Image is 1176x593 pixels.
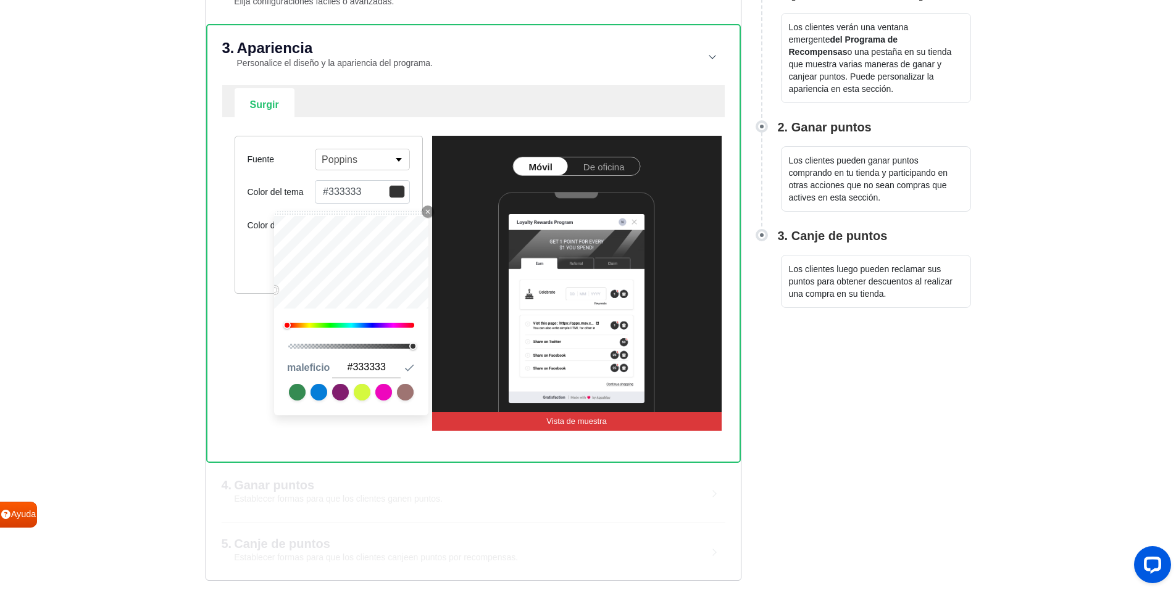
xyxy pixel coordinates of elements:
[778,120,872,134] font: 2. Ganar puntos
[237,39,313,56] font: Apariencia
[513,157,567,175] a: Móvil
[248,220,303,230] font: Color del texto
[789,35,898,57] font: del Programa de Recompensas
[248,154,275,164] font: Fuente
[789,156,948,202] font: Los clientes pueden ganar puntos comprando en tu tienda y participando en otras acciones que no s...
[546,417,606,426] font: Vista de muestra
[315,149,409,170] button: Poppins
[789,264,953,299] font: Los clientes luego pueden reclamar sus puntos para obtener descuentos al realizar una compra en s...
[286,357,330,378] button: maleficio
[222,39,235,56] font: 3.
[528,162,552,172] font: Móvil
[250,99,279,110] font: Surgir
[778,229,888,243] font: 3. Canje de puntos
[287,362,330,373] font: maleficio
[237,58,433,68] font: Personalice el diseño y la apariencia del programa.
[11,509,36,519] font: Ayuda
[322,154,357,165] font: Poppins
[789,47,952,94] font: o una pestaña en su tienda que muestra varias maneras de ganar y canjear puntos. Puede personaliz...
[248,187,304,197] font: Color del tema
[583,162,625,172] font: De oficina
[568,157,640,175] a: De oficina
[789,22,909,44] font: Los clientes verán una ventana emergente
[1124,541,1176,593] iframe: Widget de chat LiveChat
[432,136,722,415] img: popup_preview_mobile.4c39eaab.webp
